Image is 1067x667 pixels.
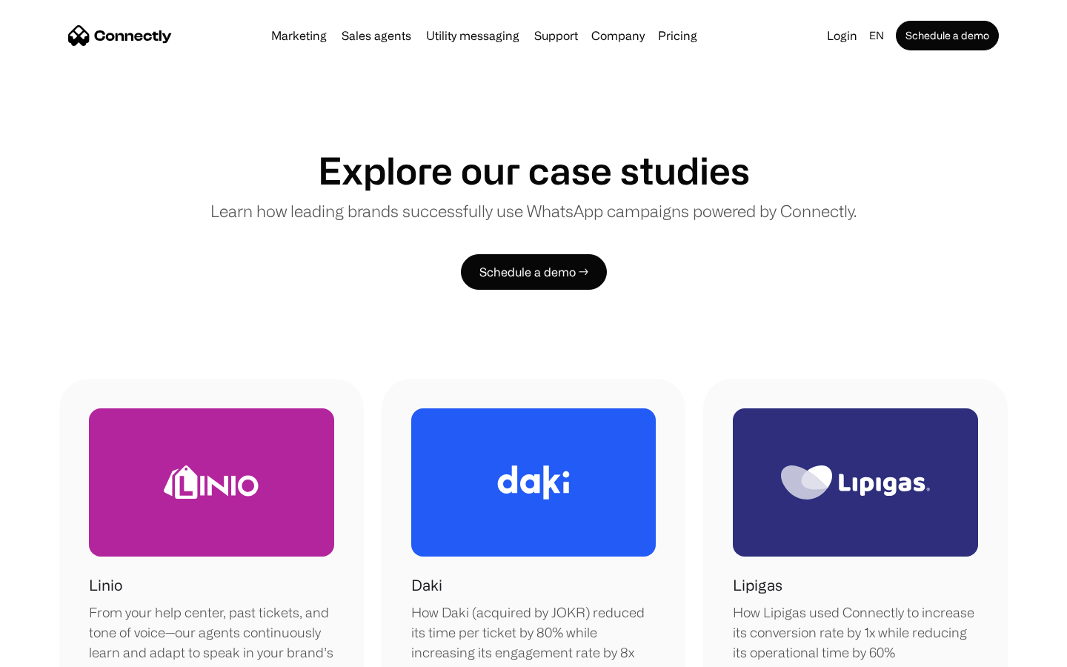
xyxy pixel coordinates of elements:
[528,30,584,42] a: Support
[164,465,259,499] img: Linio Logo
[68,24,172,47] a: home
[461,254,607,290] a: Schedule a demo →
[30,641,89,662] ul: Language list
[265,30,333,42] a: Marketing
[420,30,525,42] a: Utility messaging
[869,25,884,46] div: en
[733,574,782,597] h1: Lipigas
[587,25,649,46] div: Company
[497,465,570,500] img: Daki Logo
[863,25,893,46] div: en
[15,640,89,662] aside: Language selected: English
[821,25,863,46] a: Login
[652,30,703,42] a: Pricing
[411,574,442,597] h1: Daki
[896,21,999,50] a: Schedule a demo
[318,148,750,193] h1: Explore our case studies
[591,25,645,46] div: Company
[210,199,857,223] p: Learn how leading brands successfully use WhatsApp campaigns powered by Connectly.
[336,30,417,42] a: Sales agents
[89,574,122,597] h1: Linio
[733,603,978,663] div: How Lipigas used Connectly to increase its conversion rate by 1x while reducing its operational t...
